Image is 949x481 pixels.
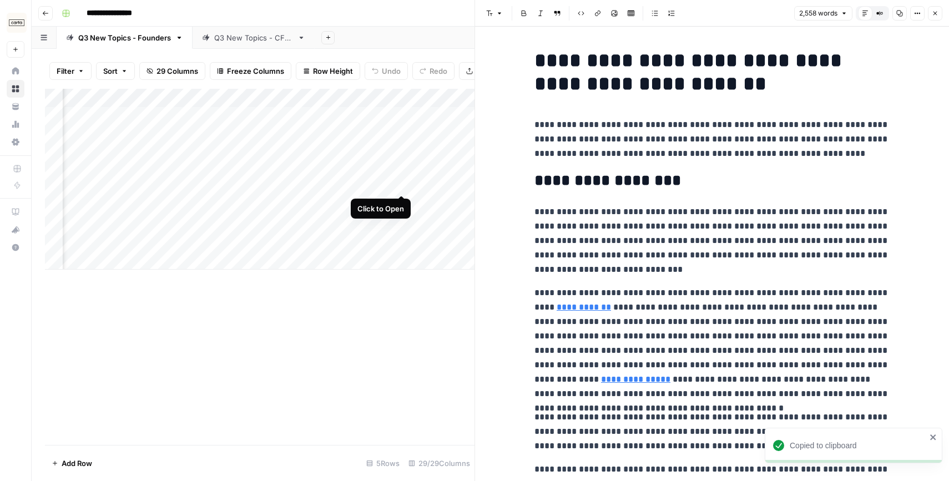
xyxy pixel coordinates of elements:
[362,454,404,472] div: 5 Rows
[7,13,27,33] img: Carta Logo
[313,65,353,77] span: Row Height
[794,6,852,21] button: 2,558 words
[412,62,455,80] button: Redo
[7,239,24,256] button: Help + Support
[103,65,118,77] span: Sort
[78,32,171,43] div: Q3 New Topics - Founders
[799,8,837,18] span: 2,558 words
[157,65,198,77] span: 29 Columns
[930,433,937,442] button: close
[96,62,135,80] button: Sort
[139,62,205,80] button: 29 Columns
[7,98,24,115] a: Your Data
[7,133,24,151] a: Settings
[7,203,24,221] a: AirOps Academy
[214,32,293,43] div: Q3 New Topics - CFOs
[7,9,24,37] button: Workspace: Carta
[7,221,24,238] div: What's new?
[45,454,99,472] button: Add Row
[365,62,408,80] button: Undo
[7,62,24,80] a: Home
[193,27,315,49] a: Q3 New Topics - CFOs
[227,65,284,77] span: Freeze Columns
[7,80,24,98] a: Browse
[7,115,24,133] a: Usage
[357,203,404,214] div: Click to Open
[210,62,291,80] button: Freeze Columns
[382,65,401,77] span: Undo
[57,27,193,49] a: Q3 New Topics - Founders
[296,62,360,80] button: Row Height
[430,65,447,77] span: Redo
[49,62,92,80] button: Filter
[62,458,92,469] span: Add Row
[790,440,926,451] div: Copied to clipboard
[57,65,74,77] span: Filter
[404,454,474,472] div: 29/29 Columns
[7,221,24,239] button: What's new?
